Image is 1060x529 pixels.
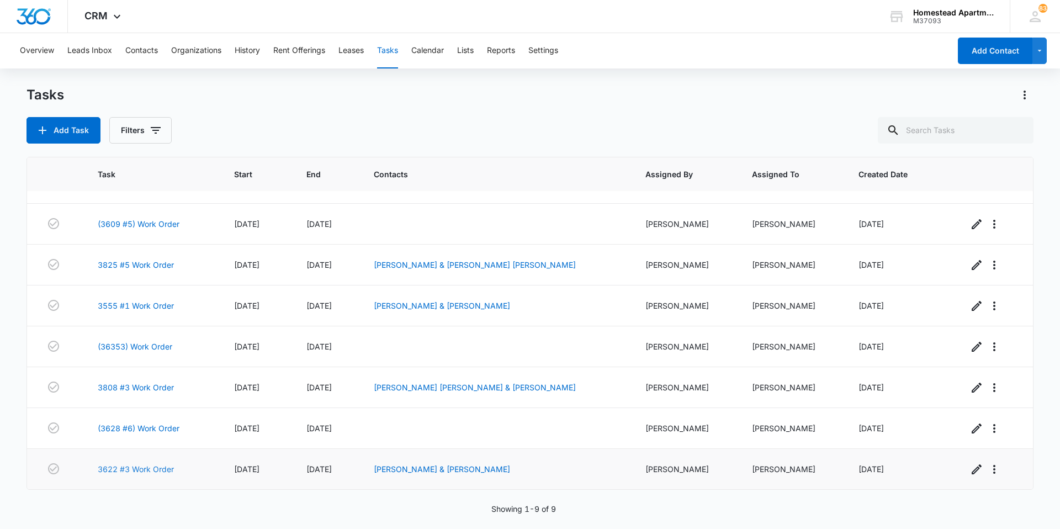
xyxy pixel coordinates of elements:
[858,168,925,180] span: Created Date
[98,463,174,475] a: 3622 #3 Work Order
[858,342,884,351] span: [DATE]
[645,218,725,230] div: [PERSON_NAME]
[234,464,259,474] span: [DATE]
[752,259,832,271] div: [PERSON_NAME]
[645,422,725,434] div: [PERSON_NAME]
[878,117,1033,144] input: Search Tasks
[858,260,884,269] span: [DATE]
[858,301,884,310] span: [DATE]
[645,300,725,311] div: [PERSON_NAME]
[20,33,54,68] button: Overview
[26,117,100,144] button: Add Task
[125,33,158,68] button: Contacts
[234,342,259,351] span: [DATE]
[374,168,602,180] span: Contacts
[645,382,725,393] div: [PERSON_NAME]
[171,33,221,68] button: Organizations
[752,422,832,434] div: [PERSON_NAME]
[377,33,398,68] button: Tasks
[84,10,108,22] span: CRM
[306,342,332,351] span: [DATE]
[645,168,709,180] span: Assigned By
[528,33,558,68] button: Settings
[306,301,332,310] span: [DATE]
[752,463,832,475] div: [PERSON_NAME]
[913,17,994,25] div: account id
[306,219,332,229] span: [DATE]
[858,464,884,474] span: [DATE]
[98,382,174,393] a: 3808 #3 Work Order
[1016,86,1033,104] button: Actions
[306,168,331,180] span: End
[98,422,179,434] a: (3628 #6) Work Order
[752,300,832,311] div: [PERSON_NAME]
[645,341,725,352] div: [PERSON_NAME]
[491,503,556,515] p: Showing 1-9 of 9
[1038,4,1047,13] div: notifications count
[234,424,259,433] span: [DATE]
[374,383,576,392] a: [PERSON_NAME] [PERSON_NAME] & [PERSON_NAME]
[913,8,994,17] div: account name
[98,218,179,230] a: (3609 #5) Work Order
[306,260,332,269] span: [DATE]
[234,301,259,310] span: [DATE]
[858,219,884,229] span: [DATE]
[234,383,259,392] span: [DATE]
[109,117,172,144] button: Filters
[858,424,884,433] span: [DATE]
[306,383,332,392] span: [DATE]
[98,259,174,271] a: 3825 #5 Work Order
[26,87,64,103] h1: Tasks
[752,341,832,352] div: [PERSON_NAME]
[411,33,444,68] button: Calendar
[645,259,725,271] div: [PERSON_NAME]
[374,260,576,269] a: [PERSON_NAME] & [PERSON_NAME] [PERSON_NAME]
[234,260,259,269] span: [DATE]
[338,33,364,68] button: Leases
[752,382,832,393] div: [PERSON_NAME]
[752,218,832,230] div: [PERSON_NAME]
[235,33,260,68] button: History
[98,168,192,180] span: Task
[234,168,264,180] span: Start
[858,383,884,392] span: [DATE]
[98,341,172,352] a: (36353) Work Order
[752,168,816,180] span: Assigned To
[1038,4,1047,13] span: 83
[273,33,325,68] button: Rent Offerings
[306,464,332,474] span: [DATE]
[374,464,510,474] a: [PERSON_NAME] & [PERSON_NAME]
[67,33,112,68] button: Leads Inbox
[958,38,1032,64] button: Add Contact
[487,33,515,68] button: Reports
[457,33,474,68] button: Lists
[98,300,174,311] a: 3555 #1 Work Order
[645,463,725,475] div: [PERSON_NAME]
[234,219,259,229] span: [DATE]
[306,424,332,433] span: [DATE]
[374,301,510,310] a: [PERSON_NAME] & [PERSON_NAME]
